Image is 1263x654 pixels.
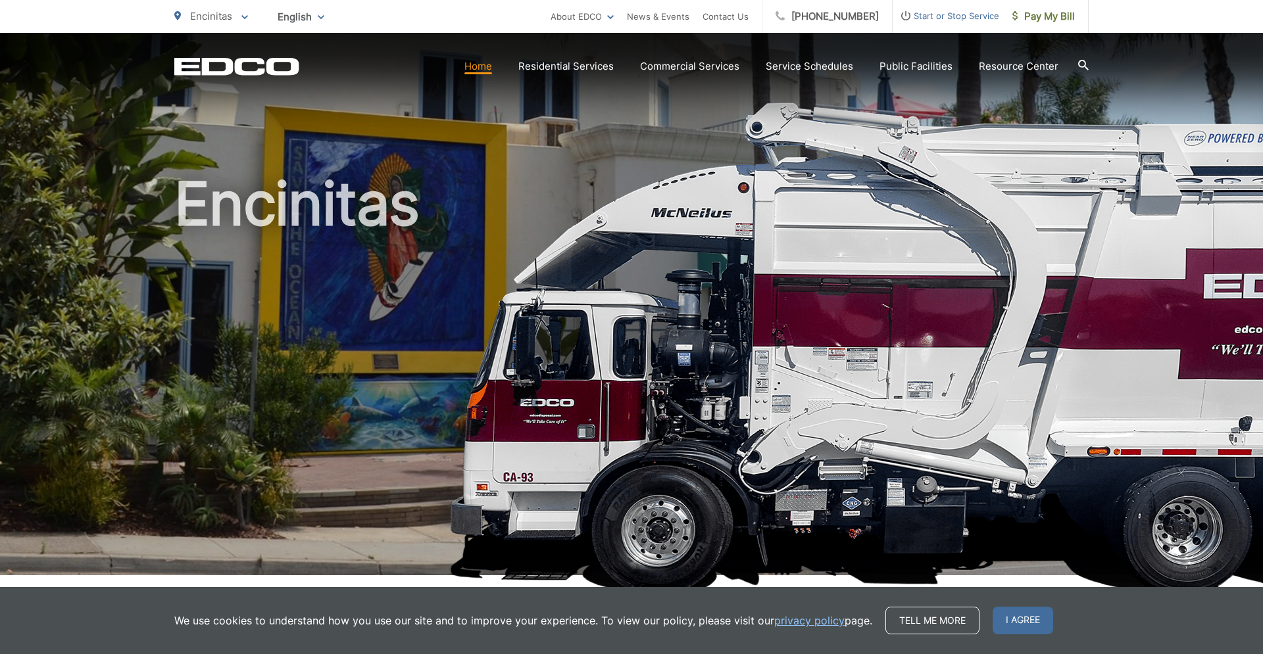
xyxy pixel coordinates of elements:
a: Residential Services [518,58,614,74]
a: Service Schedules [766,58,853,74]
a: About EDCO [551,9,614,24]
a: News & Events [627,9,689,24]
a: Resource Center [979,58,1058,74]
a: Commercial Services [640,58,739,74]
span: Pay My Bill [1012,9,1075,24]
a: Public Facilities [879,58,953,74]
a: privacy policy [774,613,845,628]
span: Encinitas [190,10,232,22]
a: Tell me more [885,607,979,634]
a: Home [464,58,492,74]
p: We use cookies to understand how you use our site and to improve your experience. To view our pol... [174,613,872,628]
a: EDCD logo. Return to the homepage. [174,57,299,76]
span: I agree [993,607,1053,634]
a: Contact Us [703,9,749,24]
span: English [268,5,334,28]
h1: Encinitas [174,171,1089,587]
